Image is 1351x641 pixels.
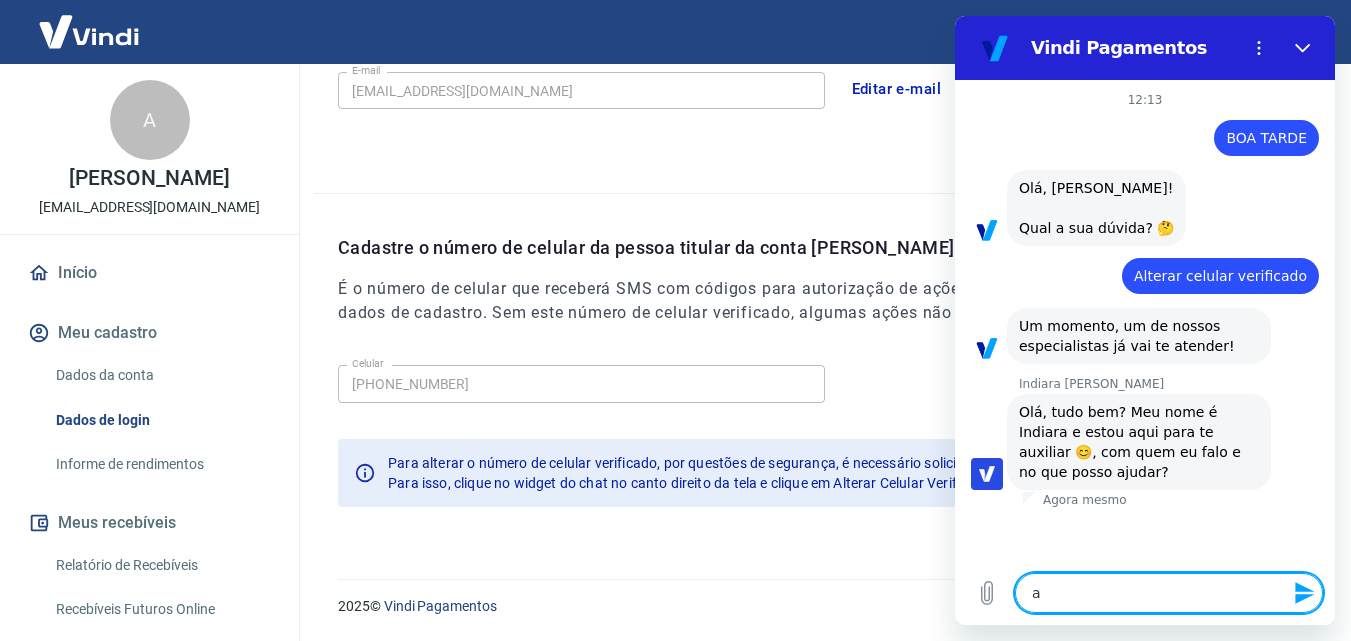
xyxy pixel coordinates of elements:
p: Cadastre o número de celular da pessoa titular da conta [PERSON_NAME] [338,234,1327,261]
a: Recebíveis Futuros Online [48,589,275,630]
label: Celular [352,356,384,371]
a: Informe de rendimentos [48,444,275,485]
button: Meus recebíveis [24,501,275,545]
img: Vindi [24,1,154,62]
span: Para alterar o número de celular verificado, por questões de segurança, é necessário solicitar di... [388,455,1212,471]
span: Para isso, clique no widget do chat no canto direito da tela e clique em Alterar Celular Verificado. [388,475,996,491]
a: Início [24,251,275,295]
p: [EMAIL_ADDRESS][DOMAIN_NAME] [39,197,260,218]
iframe: Janela de mensagens [955,16,1335,625]
a: Vindi Pagamentos [384,598,497,614]
p: [PERSON_NAME] [69,168,229,189]
button: Editar e-mail [841,68,953,110]
button: Sair [1255,14,1327,51]
button: Meu cadastro [24,311,275,355]
div: A [110,80,190,160]
h6: É o número de celular que receberá SMS com códigos para autorização de ações específicas na conta... [338,277,1327,325]
a: Dados de login [48,400,275,441]
a: Relatório de Recebíveis [48,545,275,586]
label: E-mail [352,63,380,78]
p: 2025 © [338,596,1303,617]
a: Dados da conta [48,355,275,396]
